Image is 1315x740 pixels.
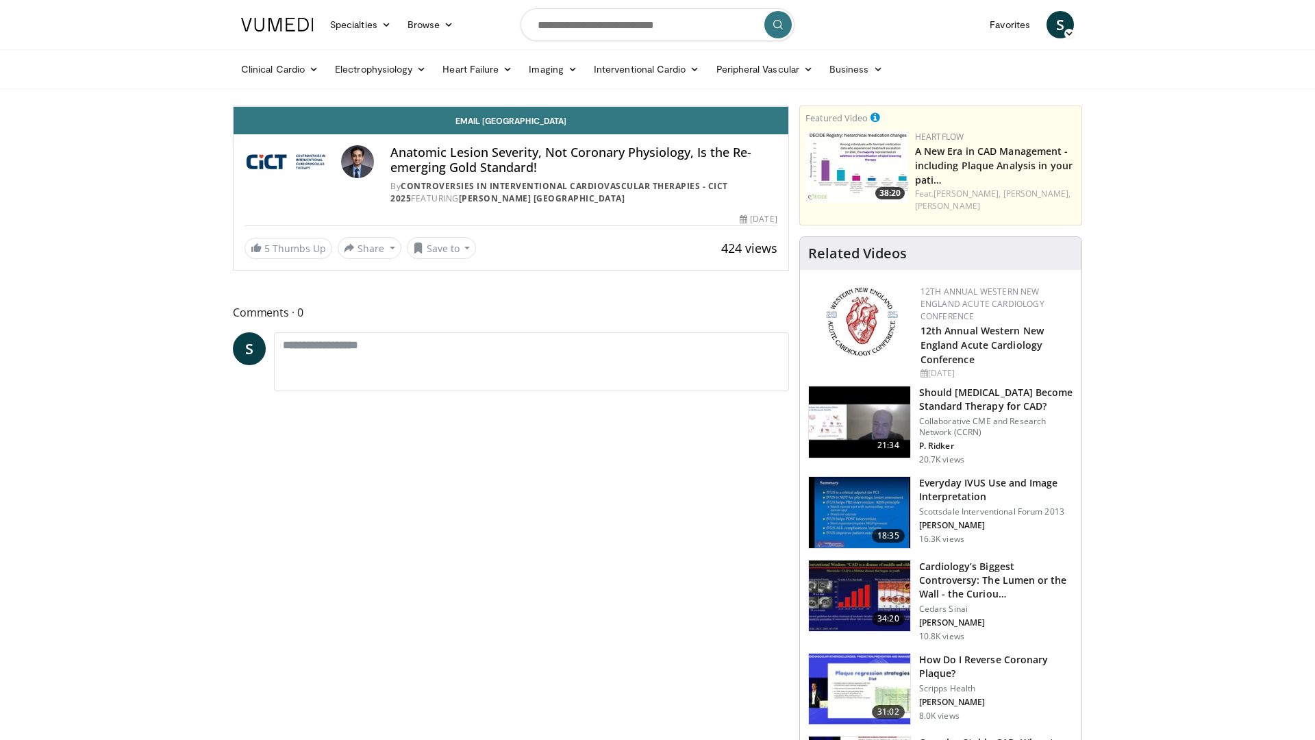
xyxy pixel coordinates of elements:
[919,631,964,642] p: 10.8K views
[390,145,777,175] h4: Anatomic Lesion Severity, Not Coronary Physiology, Is the Re-emerging Gold Standard!
[919,653,1073,680] h3: How Do I Reverse Coronary Plaque?
[245,145,336,178] img: Controversies in Interventional Cardiovascular Therapies - CICT 2025
[721,240,777,256] span: 424 views
[875,187,905,199] span: 38:20
[341,145,374,178] img: Avatar
[521,8,794,41] input: Search topics, interventions
[407,237,477,259] button: Save to
[322,11,399,38] a: Specialties
[390,180,777,205] div: By FEATURING
[919,506,1073,517] p: Scottsdale Interventional Forum 2013
[808,386,1073,465] a: 21:34 Should [MEDICAL_DATA] Become Standard Therapy for CAD? Collaborative CME and Research Netwo...
[586,56,708,83] a: Interventional Cardio
[872,705,905,719] span: 31:02
[919,476,1073,504] h3: Everyday IVUS Use and Image Interpretation
[808,560,1073,642] a: 34:20 Cardiology’s Biggest Controversy: The Lumen or the Wall - the Curiou… Cedars Sinai [PERSON_...
[338,237,401,259] button: Share
[872,439,905,452] span: 21:34
[808,476,1073,549] a: 18:35 Everyday IVUS Use and Image Interpretation Scottsdale Interventional Forum 2013 [PERSON_NAM...
[920,324,1044,366] a: 12th Annual Western New England Acute Cardiology Conference
[821,56,891,83] a: Business
[919,416,1073,438] p: Collaborative CME and Research Network (CCRN)
[264,242,270,255] span: 5
[981,11,1038,38] a: Favorites
[1047,11,1074,38] a: S
[390,180,728,204] a: Controversies in Interventional Cardiovascular Therapies - CICT 2025
[920,286,1044,322] a: 12th Annual Western New England Acute Cardiology Conference
[399,11,462,38] a: Browse
[434,56,521,83] a: Heart Failure
[915,200,980,212] a: [PERSON_NAME]
[934,188,1001,199] a: [PERSON_NAME],
[872,612,905,626] span: 34:20
[919,386,1073,413] h3: Should [MEDICAL_DATA] Become Standard Therapy for CAD?
[919,683,1073,694] p: Scripps Health
[915,131,964,143] a: Heartflow
[233,332,266,365] a: S
[805,112,868,124] small: Featured Video
[919,560,1073,601] h3: Cardiology’s Biggest Controversy: The Lumen or the Wall - the Curiou…
[919,711,960,721] p: 8.0K views
[920,367,1070,380] div: [DATE]
[708,56,821,83] a: Peripheral Vascular
[1003,188,1070,199] a: [PERSON_NAME],
[805,131,908,203] a: 38:20
[808,653,1073,726] a: 31:02 How Do I Reverse Coronary Plaque? Scripps Health [PERSON_NAME] 8.0K views
[327,56,434,83] a: Electrophysiology
[234,107,788,134] a: Email [GEOGRAPHIC_DATA]
[919,604,1073,615] p: Cedars Sinai
[233,56,327,83] a: Clinical Cardio
[740,213,777,225] div: [DATE]
[521,56,586,83] a: Imaging
[915,145,1073,186] a: A New Era in CAD Management - including Plaque Analysis in your pati…
[245,238,332,259] a: 5 Thumbs Up
[919,454,964,465] p: 20.7K views
[919,617,1073,628] p: [PERSON_NAME]
[919,534,964,545] p: 16.3K views
[919,697,1073,708] p: [PERSON_NAME]
[915,188,1076,212] div: Feat.
[919,520,1073,531] p: [PERSON_NAME]
[805,131,908,203] img: 738d0e2d-290f-4d89-8861-908fb8b721dc.150x105_q85_crop-smart_upscale.jpg
[233,304,789,321] span: Comments 0
[808,245,907,262] h4: Related Videos
[809,386,910,458] img: eb63832d-2f75-457d-8c1a-bbdc90eb409c.150x105_q85_crop-smart_upscale.jpg
[459,193,625,204] a: [PERSON_NAME] [GEOGRAPHIC_DATA]
[824,286,900,358] img: 0954f259-7907-4053-a817-32a96463ecc8.png.150x105_q85_autocrop_double_scale_upscale_version-0.2.png
[809,560,910,632] img: d453240d-5894-4336-be61-abca2891f366.150x105_q85_crop-smart_upscale.jpg
[809,654,910,725] img: 31adc9e7-5da4-4a43-a07f-d5170cdb9529.150x105_q85_crop-smart_upscale.jpg
[234,106,788,107] video-js: Video Player
[919,441,1073,452] p: P. Ridker
[809,477,910,548] img: dTBemQywLidgNXR34xMDoxOjA4MTsiGN.150x105_q85_crop-smart_upscale.jpg
[872,529,905,543] span: 18:35
[241,18,314,32] img: VuMedi Logo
